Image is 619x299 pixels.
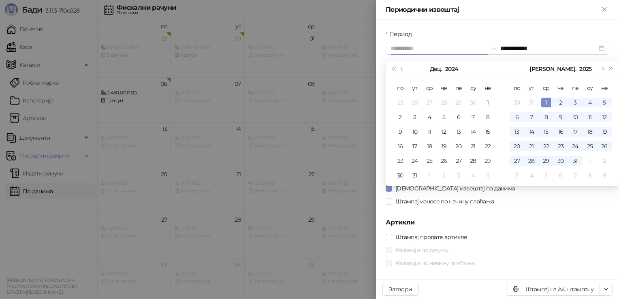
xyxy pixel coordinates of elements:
[607,61,616,77] button: Следећа година (Control + right)
[466,95,480,110] td: 2024-11-30
[439,98,449,107] div: 28
[410,156,420,166] div: 24
[386,5,600,15] div: Периодични извештај
[408,168,422,183] td: 2024-12-31
[583,124,597,139] td: 2025-01-18
[510,168,524,183] td: 2025-02-03
[454,98,463,107] div: 29
[425,171,434,180] div: 1
[410,127,420,137] div: 10
[583,95,597,110] td: 2025-01-04
[585,112,595,122] div: 11
[422,154,437,168] td: 2024-12-25
[600,156,609,166] div: 2
[579,61,591,77] button: Изабери годину
[539,81,553,95] th: ср
[510,124,524,139] td: 2025-01-13
[597,124,612,139] td: 2025-01-19
[468,156,478,166] div: 28
[437,124,451,139] td: 2024-12-12
[553,124,568,139] td: 2025-01-16
[437,168,451,183] td: 2025-01-02
[437,154,451,168] td: 2024-12-26
[439,171,449,180] div: 2
[524,168,539,183] td: 2025-02-04
[466,81,480,95] th: су
[600,5,609,15] button: Close
[600,141,609,151] div: 26
[570,141,580,151] div: 24
[585,141,595,151] div: 25
[556,141,566,151] div: 23
[451,168,466,183] td: 2025-01-03
[386,218,609,227] h5: Артикли
[382,283,419,296] button: Затвори
[425,141,434,151] div: 18
[553,168,568,183] td: 2025-02-06
[539,139,553,154] td: 2025-01-22
[570,171,580,180] div: 7
[600,98,609,107] div: 5
[539,124,553,139] td: 2025-01-15
[491,45,497,51] span: swap-right
[553,139,568,154] td: 2025-01-23
[512,127,522,137] div: 13
[395,141,405,151] div: 16
[466,168,480,183] td: 2025-01-04
[524,81,539,95] th: ут
[483,156,493,166] div: 29
[597,95,612,110] td: 2025-01-05
[598,61,606,77] button: Следећи месец (PageDown)
[585,156,595,166] div: 1
[510,139,524,154] td: 2025-01-20
[568,154,583,168] td: 2025-01-31
[425,112,434,122] div: 4
[393,168,408,183] td: 2024-12-30
[386,30,416,38] label: Период
[392,233,470,241] span: Штампај продате артикле
[468,98,478,107] div: 30
[583,168,597,183] td: 2025-02-08
[398,61,407,77] button: Претходни месец (PageUp)
[524,95,539,110] td: 2024-12-31
[510,154,524,168] td: 2025-01-27
[480,139,495,154] td: 2024-12-22
[395,171,405,180] div: 30
[570,127,580,137] div: 17
[556,171,566,180] div: 6
[600,112,609,122] div: 12
[527,112,536,122] div: 7
[425,127,434,137] div: 11
[583,81,597,95] th: су
[392,197,497,206] span: Штампај износе по начину плаћања
[480,124,495,139] td: 2024-12-15
[568,95,583,110] td: 2025-01-03
[422,110,437,124] td: 2024-12-04
[568,110,583,124] td: 2025-01-10
[408,81,422,95] th: ут
[395,156,405,166] div: 23
[480,168,495,183] td: 2025-01-05
[410,141,420,151] div: 17
[451,95,466,110] td: 2024-11-29
[541,156,551,166] div: 29
[451,124,466,139] td: 2024-12-13
[539,95,553,110] td: 2025-01-01
[597,81,612,95] th: не
[393,139,408,154] td: 2024-12-16
[568,81,583,95] th: пе
[556,98,566,107] div: 2
[480,110,495,124] td: 2024-12-08
[541,98,551,107] div: 1
[570,112,580,122] div: 10
[600,127,609,137] div: 19
[437,95,451,110] td: 2024-11-28
[425,98,434,107] div: 27
[454,127,463,137] div: 13
[451,81,466,95] th: пе
[437,139,451,154] td: 2024-12-19
[437,81,451,95] th: че
[439,127,449,137] div: 12
[410,98,420,107] div: 26
[430,61,442,77] button: Изабери месец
